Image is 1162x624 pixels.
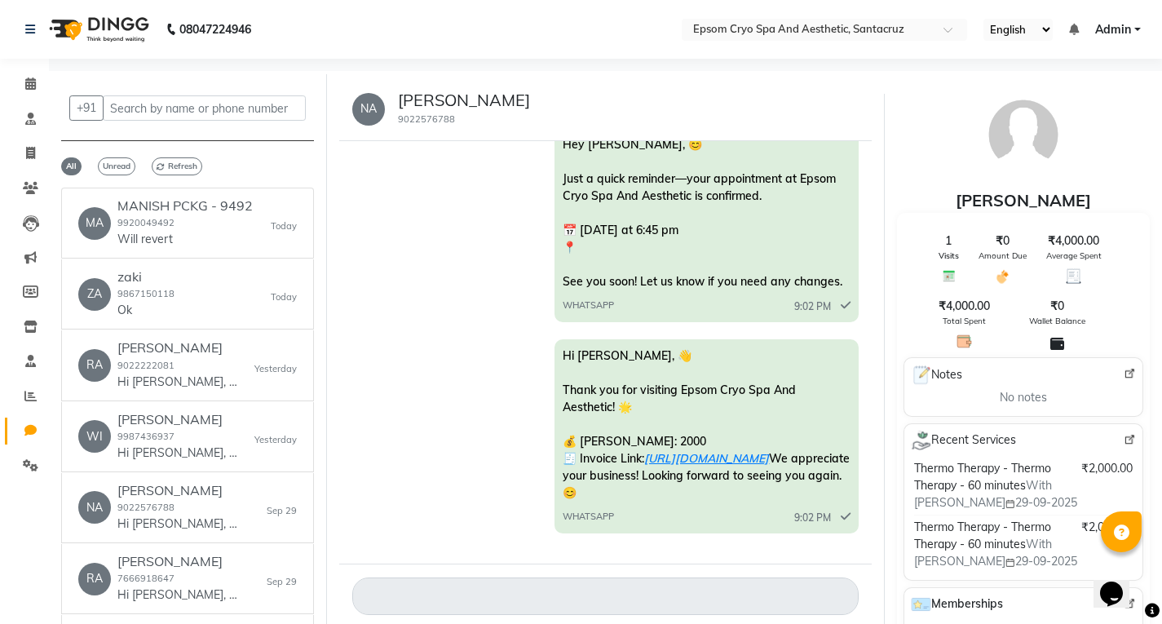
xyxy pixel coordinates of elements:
[271,219,297,233] small: Today
[563,299,614,312] span: WHATSAPP
[911,431,1016,450] span: Recent Services
[563,510,614,524] span: WHATSAPP
[398,91,530,110] h5: [PERSON_NAME]
[943,315,986,327] span: Total Spent
[897,188,1150,213] div: [PERSON_NAME]
[117,288,175,299] small: 9867150118
[267,504,297,518] small: Sep 29
[1048,232,1099,250] span: ₹4,000.00
[117,573,175,584] small: 7666918647
[117,217,175,228] small: 9920049492
[1050,298,1064,315] span: ₹0
[563,348,850,500] span: Hi [PERSON_NAME], 👋 Thank you for visiting Epsom Cryo Spa And Aesthetic! 🌟 💰 [PERSON_NAME]: 2000 ...
[914,461,1051,493] span: Thermo Therapy - Thermo Therapy - 60 minutes
[1081,519,1133,536] span: ₹2,000.00
[78,349,111,382] div: RA
[69,95,104,121] button: +91
[1081,460,1133,477] span: ₹2,000.00
[42,7,153,52] img: logo
[939,250,959,262] span: Visits
[957,334,972,349] img: Total Spent Icon
[1046,250,1102,262] span: Average Spent
[117,516,240,533] p: Hi [PERSON_NAME], 👋 Thank you for visiting Epsom Cryo Spa And Aesthetic! 🌟 💰 [PERSON_NAME]: 2000 ...
[152,157,202,175] span: Refresh
[117,360,175,371] small: 9022222081
[179,7,251,52] b: 08047224946
[945,232,952,250] span: 1
[271,290,297,304] small: Today
[983,94,1064,175] img: avatar
[1029,315,1085,327] span: Wallet Balance
[911,365,962,386] span: Notes
[1094,559,1146,608] iframe: chat widget
[352,93,385,126] div: NA
[117,502,175,513] small: 9022576788
[117,198,253,214] h6: MANISH PCKG - 9492
[117,340,240,356] h6: [PERSON_NAME]
[1066,268,1081,284] img: Average Spent Icon
[78,207,111,240] div: MA
[995,268,1010,285] img: Amount Due Icon
[117,374,240,391] p: Hi [PERSON_NAME], 👋 Thank you for visiting Epsom Cryo Spa And Aesthetic! 🌟 💰 [PERSON_NAME]: 43000...
[98,157,135,175] span: Unread
[1095,21,1131,38] span: Admin
[254,433,297,447] small: Yesterday
[103,95,306,121] input: Search by name or phone number
[254,362,297,376] small: Yesterday
[398,113,455,125] small: 9022576788
[117,412,240,427] h6: [PERSON_NAME]
[794,299,831,314] span: 9:02 PM
[78,491,111,524] div: NA
[78,563,111,595] div: RA
[914,520,1051,551] span: Thermo Therapy - Thermo Therapy - 60 minutes
[117,431,175,442] small: 9987436937
[117,483,240,498] h6: [PERSON_NAME]
[1000,389,1047,406] span: No notes
[644,451,769,466] a: [URL][DOMAIN_NAME]
[61,157,82,175] span: All
[117,302,175,319] p: Ok
[979,250,1027,262] span: Amount Due
[117,269,175,285] h6: zaki
[996,232,1010,250] span: ₹0
[911,595,1003,614] span: Memberships
[794,511,831,525] span: 9:02 PM
[78,278,111,311] div: ZA
[117,586,240,604] p: Hi [PERSON_NAME], 👋 Thank you for visiting Epsom Cryo Spa And Aesthetic! 🌟 💰 [PERSON_NAME]: 2600 ...
[117,231,240,248] p: Will revert
[939,298,990,315] span: ₹4,000.00
[267,575,297,589] small: Sep 29
[117,554,240,569] h6: [PERSON_NAME]
[117,445,240,462] p: Hi [PERSON_NAME], 👋 Thank you for visiting Epsom Cryo Spa And Aesthetic! 🌟 💰 [PERSON_NAME]: 4899 ...
[78,420,111,453] div: WI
